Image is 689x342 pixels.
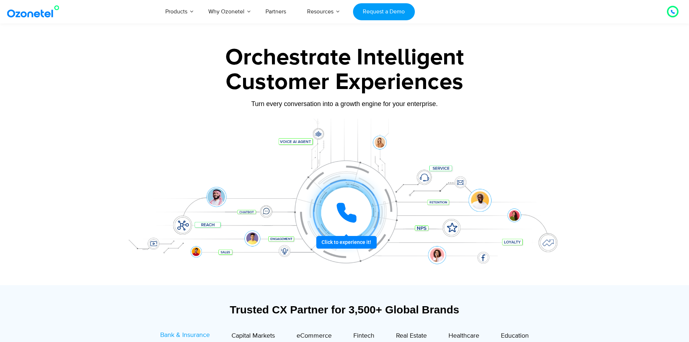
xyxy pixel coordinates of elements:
[119,46,571,69] div: Orchestrate Intelligent
[448,332,479,340] span: Healthcare
[231,332,275,340] span: Capital Markets
[119,65,571,100] div: Customer Experiences
[122,303,567,316] div: Trusted CX Partner for 3,500+ Global Brands
[297,332,332,340] span: eCommerce
[353,332,374,340] span: Fintech
[353,3,415,20] a: Request a Demo
[119,100,571,108] div: Turn every conversation into a growth engine for your enterprise.
[160,331,210,339] span: Bank & Insurance
[396,332,427,340] span: Real Estate
[501,332,529,340] span: Education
